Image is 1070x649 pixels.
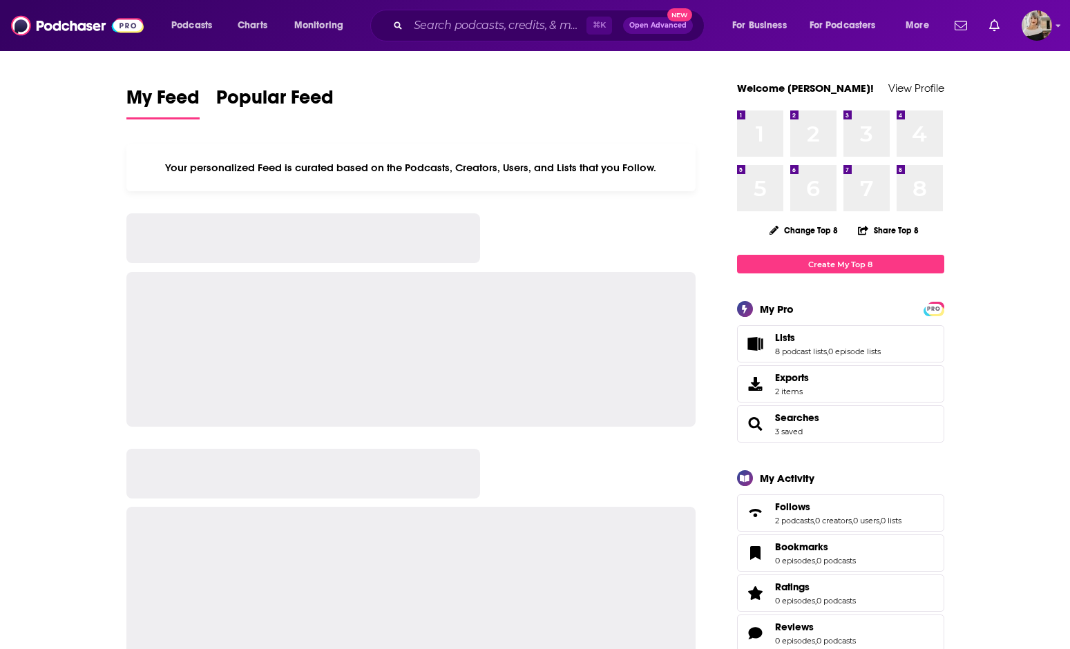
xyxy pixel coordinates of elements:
[801,14,896,37] button: open menu
[162,14,230,37] button: open menu
[857,217,919,244] button: Share Top 8
[775,636,815,646] a: 0 episodes
[775,541,828,553] span: Bookmarks
[732,16,787,35] span: For Business
[879,516,881,525] span: ,
[742,623,770,643] a: Reviews
[814,516,815,525] span: ,
[775,411,819,424] a: Searches
[294,16,343,35] span: Monitoring
[285,14,361,37] button: open menu
[737,494,944,532] span: Follows
[238,16,267,35] span: Charts
[896,14,946,37] button: open menu
[737,405,944,443] span: Searches
[229,14,276,37] a: Charts
[216,86,334,119] a: Popular Feed
[926,304,942,314] span: PRO
[586,17,612,35] span: ⌘ K
[816,556,856,565] a: 0 podcasts
[816,636,856,646] a: 0 podcasts
[775,596,815,606] a: 0 episodes
[623,17,693,34] button: Open AdvancedNew
[737,365,944,403] a: Exports
[11,12,144,39] img: Podchaser - Follow, Share and Rate Podcasts
[852,516,853,525] span: ,
[827,347,828,356] span: ,
[667,8,692,21] span: New
[775,387,809,396] span: 2 items
[761,222,847,239] button: Change Top 8
[775,581,856,593] a: Ratings
[737,325,944,362] span: Lists
[775,501,810,513] span: Follows
[723,14,804,37] button: open menu
[742,414,770,434] a: Searches
[737,574,944,612] span: Ratings
[775,516,814,525] a: 2 podcasts
[742,374,770,394] span: Exports
[742,543,770,563] a: Bookmarks
[828,347,881,356] a: 0 episode lists
[775,501,901,513] a: Follows
[888,81,944,95] a: View Profile
[775,541,856,553] a: Bookmarks
[383,10,718,41] div: Search podcasts, credits, & more...
[775,371,809,384] span: Exports
[126,86,200,119] a: My Feed
[906,16,929,35] span: More
[775,347,827,356] a: 8 podcast lists
[737,255,944,273] a: Create My Top 8
[742,334,770,353] a: Lists
[126,86,200,117] span: My Feed
[760,472,814,485] div: My Activity
[775,556,815,565] a: 0 episodes
[881,516,901,525] a: 0 lists
[742,503,770,523] a: Follows
[815,556,816,565] span: ,
[949,14,973,37] a: Show notifications dropdown
[815,516,852,525] a: 0 creators
[216,86,334,117] span: Popular Feed
[815,596,816,606] span: ,
[853,516,879,525] a: 0 users
[815,636,816,646] span: ,
[760,302,794,316] div: My Pro
[737,534,944,572] span: Bookmarks
[1022,10,1052,41] img: User Profile
[126,144,696,191] div: Your personalized Feed is curated based on the Podcasts, Creators, Users, and Lists that you Follow.
[775,331,881,344] a: Lists
[775,581,810,593] span: Ratings
[775,621,814,633] span: Reviews
[1022,10,1052,41] span: Logged in as angelabaggetta
[171,16,212,35] span: Podcasts
[408,14,586,37] input: Search podcasts, credits, & more...
[742,583,770,603] a: Ratings
[926,303,942,313] a: PRO
[810,16,876,35] span: For Podcasters
[629,22,687,29] span: Open Advanced
[737,81,874,95] a: Welcome [PERSON_NAME]!
[775,331,795,344] span: Lists
[1022,10,1052,41] button: Show profile menu
[775,427,803,436] a: 3 saved
[816,596,856,606] a: 0 podcasts
[984,14,1005,37] a: Show notifications dropdown
[775,621,856,633] a: Reviews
